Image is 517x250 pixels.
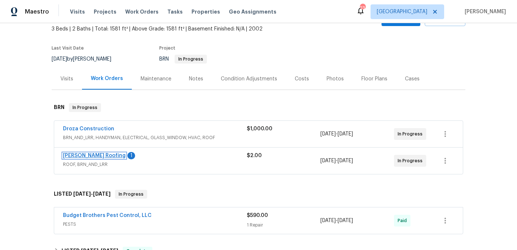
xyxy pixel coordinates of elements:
[247,126,272,131] span: $1,000.00
[377,8,427,15] span: [GEOGRAPHIC_DATA]
[63,126,114,131] a: Droza Construction
[52,96,465,119] div: BRN In Progress
[70,8,85,15] span: Visits
[191,8,220,15] span: Properties
[327,75,344,83] div: Photos
[229,8,276,15] span: Geo Assignments
[159,57,207,62] span: BRN
[60,75,73,83] div: Visits
[320,217,353,224] span: -
[159,46,175,50] span: Project
[247,153,262,158] span: $2.00
[52,25,317,33] span: 3 Beds | 2 Baths | Total: 1581 ft² | Above Grade: 1581 ft² | Basement Finished: N/A | 2002
[405,75,420,83] div: Cases
[398,217,410,224] span: Paid
[295,75,309,83] div: Costs
[360,4,365,12] div: 23
[338,158,353,163] span: [DATE]
[320,158,336,163] span: [DATE]
[175,57,206,61] span: In Progress
[338,218,353,223] span: [DATE]
[398,130,425,138] span: In Progress
[320,157,353,164] span: -
[221,75,277,83] div: Condition Adjustments
[247,213,268,218] span: $590.00
[52,55,120,64] div: by [PERSON_NAME]
[70,104,100,111] span: In Progress
[63,213,152,218] a: Budget Brothers Pest Control, LLC
[52,46,84,50] span: Last Visit Date
[320,131,336,137] span: [DATE]
[320,218,336,223] span: [DATE]
[189,75,203,83] div: Notes
[116,191,146,198] span: In Progress
[361,75,387,83] div: Floor Plans
[63,153,126,158] a: [PERSON_NAME] Roofing
[63,161,247,168] span: ROOF, BRN_AND_LRR
[125,8,159,15] span: Work Orders
[247,221,320,229] div: 1 Repair
[93,191,111,196] span: [DATE]
[54,103,64,112] h6: BRN
[398,157,425,164] span: In Progress
[73,191,111,196] span: -
[141,75,171,83] div: Maintenance
[52,182,465,206] div: LISTED [DATE]-[DATE]In Progress
[94,8,116,15] span: Projects
[167,9,183,14] span: Tasks
[52,57,67,62] span: [DATE]
[63,134,247,141] span: BRN_AND_LRR, HANDYMAN, ELECTRICAL, GLASS_WINDOW, HVAC, ROOF
[462,8,506,15] span: [PERSON_NAME]
[25,8,49,15] span: Maestro
[320,130,353,138] span: -
[338,131,353,137] span: [DATE]
[63,221,247,228] span: PESTS
[127,152,135,159] div: 1
[54,190,111,199] h6: LISTED
[91,75,123,82] div: Work Orders
[73,191,91,196] span: [DATE]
